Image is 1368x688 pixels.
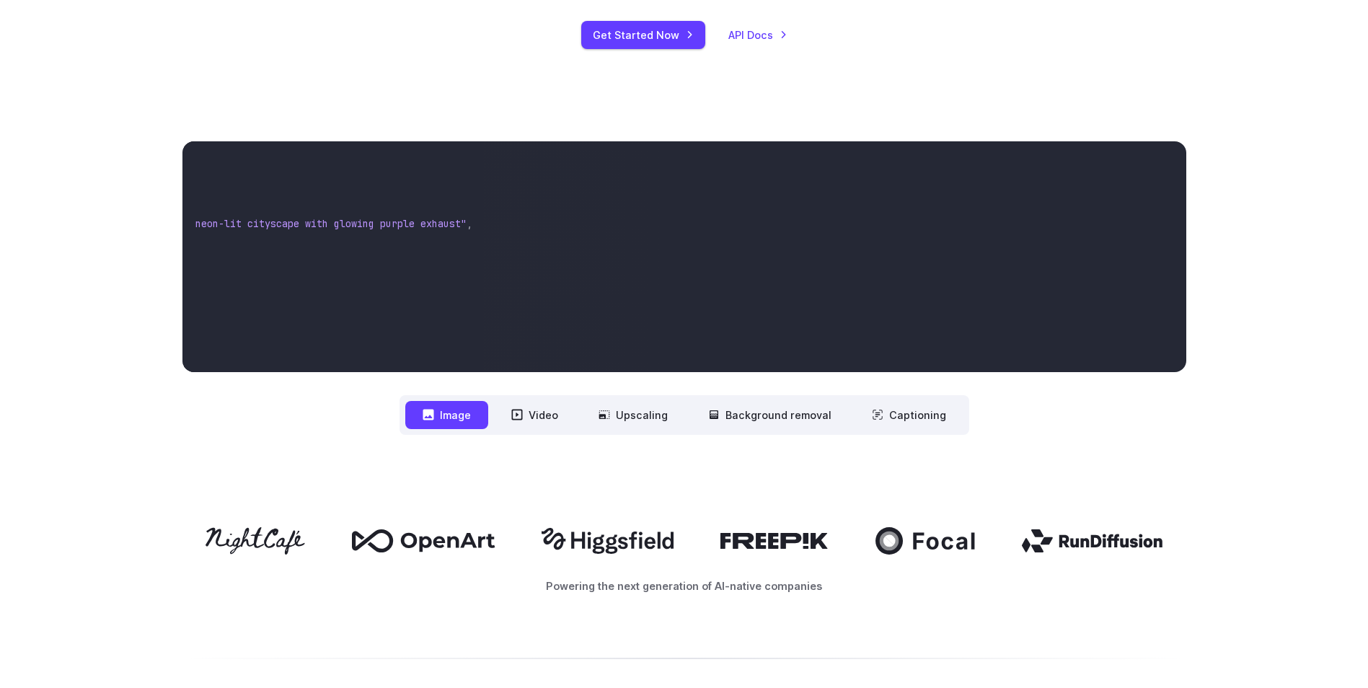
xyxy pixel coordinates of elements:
[691,401,849,429] button: Background removal
[467,217,472,230] span: ,
[182,578,1186,594] p: Powering the next generation of AI-native companies
[494,401,575,429] button: Video
[728,27,787,43] a: API Docs
[581,401,685,429] button: Upscaling
[405,401,488,429] button: Image
[855,401,963,429] button: Captioning
[581,21,705,49] a: Get Started Now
